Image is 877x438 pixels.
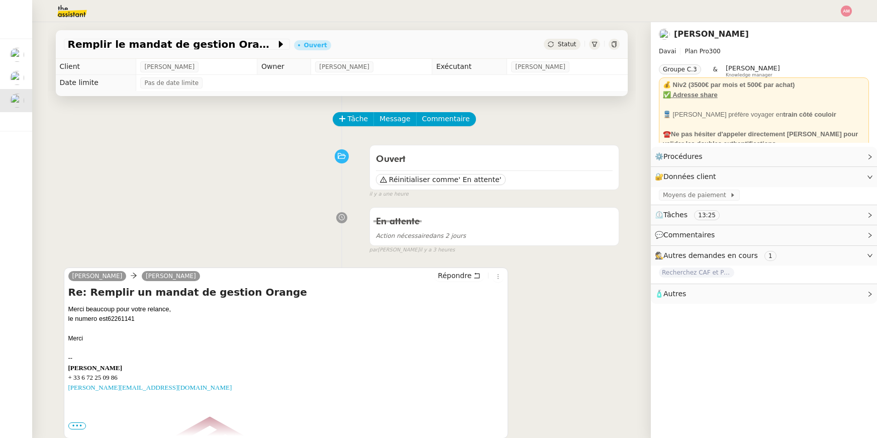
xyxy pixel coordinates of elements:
strong: 💰 Niv2 (3500€ par mois et 500€ par achat) [663,81,795,89]
span: Autres [663,290,686,298]
span: Données client [663,172,716,181]
span: dans 2 jours [376,232,466,239]
div: Ouvert [304,42,327,48]
strong: ☎️Ne pas hésiter d'appeler directement [PERSON_NAME] pour valider les doubles authentifications [663,130,858,148]
span: Autres demandes en cours [663,251,758,259]
td: Client [56,59,136,75]
span: Recherchez CAF et Pajemploi [659,268,734,278]
span: Merci [68,335,83,342]
span: Tâche [348,113,368,125]
span: [PERSON_NAME] [319,62,369,72]
h4: Re: Remplir un mandat de gestion Orange [68,285,504,299]
div: 🔐Données client [651,167,877,187]
span: ' En attente' [458,174,501,185]
span: Réinitialiser comme [389,174,458,185]
div: -- [68,353,504,363]
span: & [713,64,718,77]
a: [PERSON_NAME] [674,29,749,39]
div: 🕵️Autres demandes en cours 1 [651,246,877,266]
span: ⏲️ [655,211,728,219]
div: Merci beaucoup pour votre relance, [68,304,504,314]
span: Statut [558,41,576,48]
span: Tâches [663,211,688,219]
span: 🔐 [655,171,720,183]
u: ✅ Adresse share [663,91,718,99]
span: Davai [659,48,676,55]
td: Date limite [56,75,136,91]
nz-tag: 1 [764,251,776,261]
span: Moyens de paiement [663,190,730,200]
a: [PERSON_NAME] [142,272,200,281]
nz-tag: 13:25 [694,210,720,220]
img: svg [841,6,852,17]
span: [PERSON_NAME] [144,62,194,72]
span: 💬 [655,231,719,239]
a: [PERSON_NAME] [68,272,127,281]
small: [PERSON_NAME] [369,246,455,254]
span: 🕵️ [655,251,781,259]
img: users%2FtCsipqtBlIT0KMI9BbuMozwVXMC3%2Favatar%2Fa3e4368b-cceb-4a6e-a304-dbe285d974c7 [10,94,24,108]
span: [PERSON_NAME] [515,62,565,72]
span: Commentaire [422,113,470,125]
span: Remplir le mandat de gestion Orange [68,39,276,49]
div: 💬Commentaires [651,225,877,245]
td: Owner [257,59,311,75]
span: il y a 3 heures [419,246,455,254]
span: 62261141 [108,315,134,322]
span: Pas de date limite [144,78,199,88]
span: Plan Pro [685,48,709,55]
span: 🧴 [655,290,686,298]
strong: [PERSON_NAME] [68,364,123,372]
span: Ouvert [376,155,406,164]
div: 🚆 [PERSON_NAME] préfère voyager en [663,110,865,120]
app-user-label: Knowledge manager [726,64,780,77]
button: Commentaire [416,112,476,126]
div: ⚙️Procédures [651,147,877,166]
span: ••• [68,422,86,429]
button: Tâche [333,112,374,126]
td: Exécutant [432,59,507,75]
span: Message [379,113,410,125]
strong: train côté couloir [783,111,836,118]
a: [PERSON_NAME][EMAIL_ADDRESS][DOMAIN_NAME] [68,384,232,391]
span: En attente [376,217,420,226]
nz-tag: Groupe C.3 [659,64,701,74]
div: le numero est [68,314,504,324]
span: Procédures [663,152,703,160]
button: Message [373,112,416,126]
img: users%2FtCsipqtBlIT0KMI9BbuMozwVXMC3%2Favatar%2Fa3e4368b-cceb-4a6e-a304-dbe285d974c7 [659,29,670,40]
font: + 33 6 72 25 09 86 [68,374,118,381]
img: users%2F0TMIO3UgPpYsHzR7ZQekS0gqt9H3%2Favatar%2Ff436be4b-4b77-4ee2-9632-3ac8e0c8a5f0 [10,48,24,62]
span: Knowledge manager [726,72,772,78]
img: users%2F37wbV9IbQuXMU0UH0ngzBXzaEe12%2Favatar%2Fcba66ece-c48a-48c8-9897-a2adc1834457 [10,71,24,85]
span: Répondre [438,271,471,281]
span: par [369,246,378,254]
span: il y a une heure [369,190,409,199]
div: 🧴Autres [651,284,877,304]
button: Réinitialiser comme' En attente' [376,174,506,185]
span: ⚙️ [655,151,707,162]
span: 300 [709,48,721,55]
div: ⏲️Tâches 13:25 [651,205,877,225]
span: [PERSON_NAME] [726,64,780,72]
span: Action nécessaire [376,232,429,239]
button: Répondre [434,270,484,281]
span: Commentaires [663,231,715,239]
